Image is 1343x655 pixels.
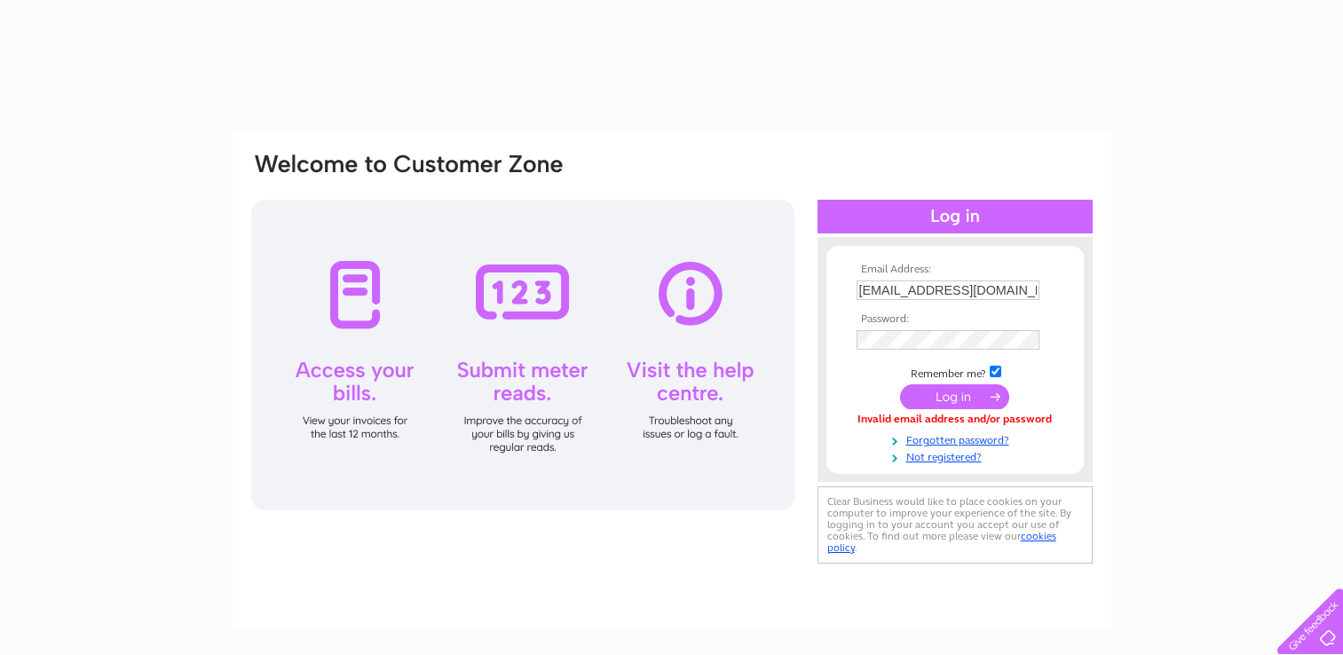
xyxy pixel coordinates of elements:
div: Clear Business would like to place cookies on your computer to improve your experience of the sit... [818,486,1093,564]
div: Invalid email address and/or password [857,414,1054,426]
th: Password: [852,313,1058,326]
td: Remember me? [852,363,1058,381]
a: cookies policy [827,530,1056,554]
a: Not registered? [857,447,1058,464]
input: Submit [900,384,1009,409]
th: Email Address: [852,264,1058,276]
a: Forgotten password? [857,430,1058,447]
